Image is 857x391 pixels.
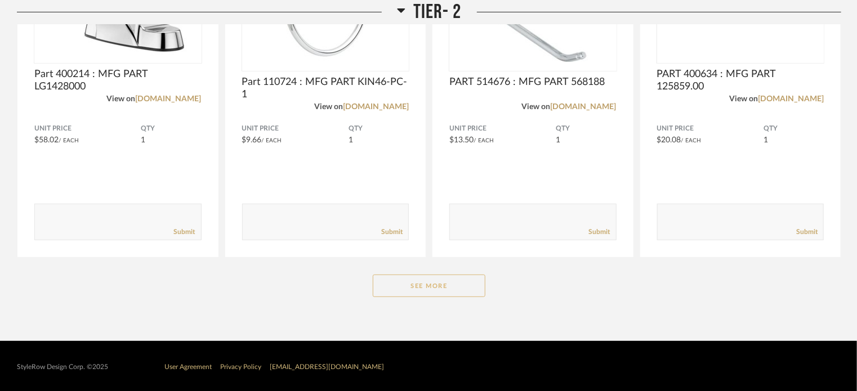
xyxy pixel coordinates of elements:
[349,136,353,144] span: 1
[349,124,409,133] span: QTY
[314,103,343,111] span: View on
[522,103,551,111] span: View on
[262,138,282,143] span: / Each
[141,124,202,133] span: QTY
[17,363,108,371] div: StyleRow Design Corp. ©2025
[34,136,59,144] span: $58.02
[107,95,136,103] span: View on
[220,363,261,370] a: Privacy Policy
[141,136,146,144] span: 1
[242,124,349,133] span: Unit Price
[589,227,610,237] a: Submit
[551,103,617,111] a: [DOMAIN_NAME]
[556,136,561,144] span: 1
[657,124,764,133] span: Unit Price
[373,275,485,297] button: See More
[136,95,202,103] a: [DOMAIN_NAME]
[764,124,824,133] span: QTY
[729,95,758,103] span: View on
[796,227,818,237] a: Submit
[556,124,617,133] span: QTY
[449,76,617,88] span: PART 514676 : MFG PART 568188
[174,227,195,237] a: Submit
[681,138,702,143] span: / Each
[242,76,409,101] span: Part 110724 : MFG PART KIN46-PC-1
[343,103,409,111] a: [DOMAIN_NAME]
[59,138,79,143] span: / Each
[270,363,384,370] a: [EMAIL_ADDRESS][DOMAIN_NAME]
[449,124,556,133] span: Unit Price
[34,124,141,133] span: Unit Price
[164,363,212,370] a: User Agreement
[381,227,403,237] a: Submit
[242,136,262,144] span: $9.66
[34,68,202,93] span: Part 400214 : MFG PART LG1428000
[657,136,681,144] span: $20.08
[764,136,768,144] span: 1
[449,136,474,144] span: $13.50
[657,68,824,93] span: PART 400634 : MFG PART 125859.00
[474,138,494,143] span: / Each
[758,95,824,103] a: [DOMAIN_NAME]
